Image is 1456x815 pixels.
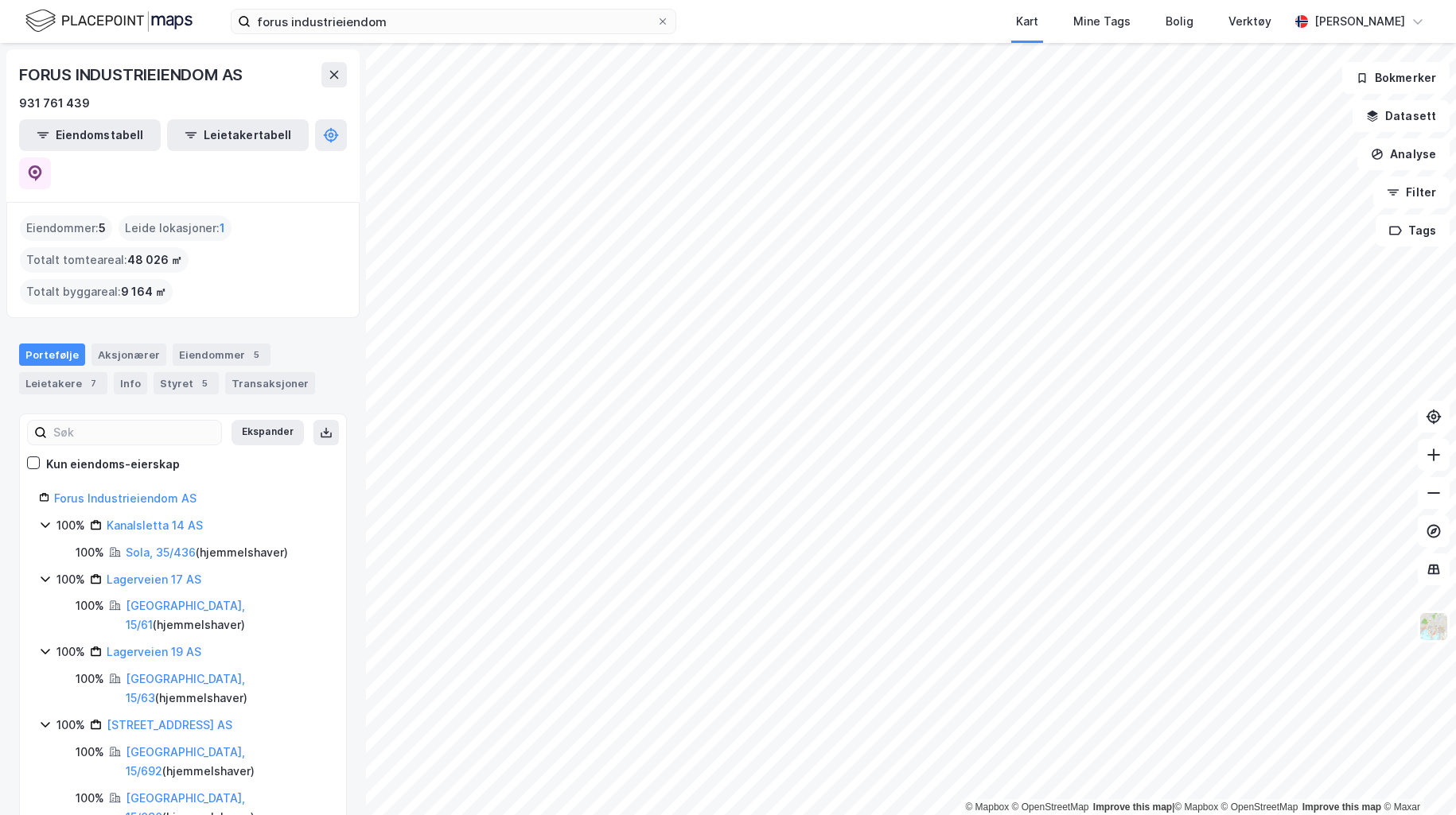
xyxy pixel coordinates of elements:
div: Leietakere [19,372,107,394]
span: 9 164 ㎡ [121,282,166,301]
input: Søk [47,421,221,444]
input: Søk på adresse, matrikkel, gårdeiere, leietakere eller personer [251,10,656,33]
span: 5 [99,219,106,238]
div: Eiendommer [173,343,271,366]
div: ( hjemmelshaver ) [126,669,327,708]
div: 7 [85,375,101,391]
img: Z [1419,611,1449,642]
div: | [965,799,1420,815]
a: Lagerveien 17 AS [107,572,201,586]
div: 100% [56,516,85,535]
div: 5 [197,375,212,391]
div: Totalt tomteareal : [20,247,189,273]
a: Kanalsletta 14 AS [107,518,203,532]
a: OpenStreetMap [1012,801,1089,813]
a: Mapbox [1174,801,1218,813]
button: Leietakertabell [167,119,309,151]
div: 5 [248,347,264,363]
a: [GEOGRAPHIC_DATA], 15/61 [126,599,245,631]
div: Leide lokasjoner : [119,215,232,241]
div: Transaksjoner [225,372,315,394]
img: logo.f888ab2527a4732fd821a326f86c7f29.svg [25,7,193,35]
div: 100% [76,543,104,562]
button: Analyse [1357,138,1450,170]
a: Sola, 35/436 [126,545,196,559]
div: FORUS INDUSTRIEIENDOM AS [19,62,246,87]
div: 100% [76,596,104,615]
button: Bokmerker [1342,62,1450,94]
a: [GEOGRAPHIC_DATA], 15/692 [126,745,245,778]
a: Mapbox [965,801,1009,813]
div: [PERSON_NAME] [1314,12,1405,31]
span: 1 [220,219,225,238]
div: Eiendommer : [20,215,112,241]
a: Improve this map [1302,801,1381,813]
div: Kun eiendoms-eierskap [46,455,180,474]
div: Verktøy [1228,12,1271,31]
div: ( hjemmelshaver ) [126,596,327,635]
div: Info [114,372,147,394]
span: 48 026 ㎡ [127,250,182,270]
div: 100% [56,642,85,662]
a: Forus Industrieiendom AS [54,491,197,505]
div: 100% [56,570,85,589]
a: [GEOGRAPHIC_DATA], 15/63 [126,672,245,704]
div: Bolig [1166,12,1193,31]
iframe: Chat Widget [1376,739,1456,815]
button: Ekspander [232,420,304,445]
a: Improve this map [1093,801,1172,813]
div: Aksjonærer [91,343,166,366]
div: 100% [76,789,104,808]
button: Eiendomstabell [19,119,161,151]
div: 931 761 439 [19,94,90,113]
button: Datasett [1353,100,1450,132]
div: 100% [76,669,104,689]
div: ( hjemmelshaver ) [126,543,288,562]
div: 100% [56,716,85,735]
button: Tags [1376,215,1450,246]
div: Mine Tags [1073,12,1131,31]
div: Kart [1016,12,1038,31]
div: Totalt byggareal : [20,279,173,305]
button: Filter [1373,177,1450,208]
a: Lagerveien 19 AS [107,645,201,658]
div: ( hjemmelshaver ) [126,743,327,781]
div: 100% [76,743,104,762]
a: OpenStreetMap [1221,801,1298,813]
div: Styret [154,372,219,394]
a: [STREET_ADDRESS] AS [107,718,232,732]
div: Portefølje [19,343,85,366]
